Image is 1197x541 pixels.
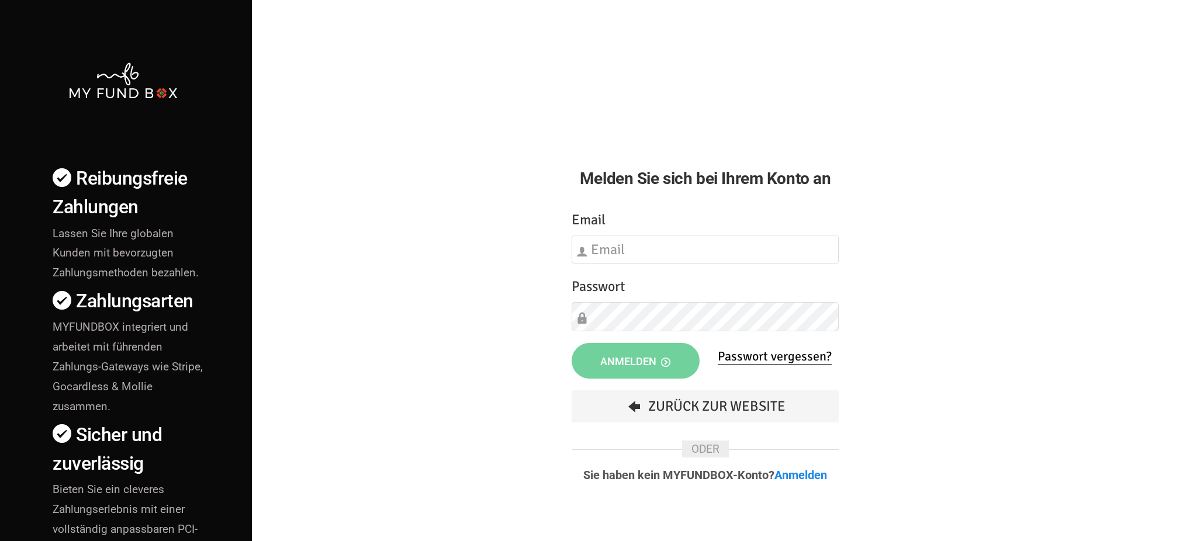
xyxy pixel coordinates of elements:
span: Lassen Sie Ihre globalen Kunden mit bevorzugten Zahlungsmethoden bezahlen. [53,227,199,280]
a: Passwort vergessen? [718,348,832,365]
a: Anmelden [774,468,827,482]
span: MYFUNDBOX integriert und arbeitet mit führenden Zahlungs-Gateways wie Stripe, Gocardless & Mollie... [53,320,203,412]
h4: Reibungsfreie Zahlungen [53,164,205,221]
img: mfbwhite.png [68,61,179,100]
label: Email [572,209,606,231]
input: Email [572,235,839,264]
h2: Melden Sie sich bei Ihrem Konto an [572,166,839,191]
h4: Zahlungsarten [53,287,205,315]
label: Passwort [572,276,625,297]
button: Anmelden [572,343,700,379]
h4: Sicher und zuverlässig [53,421,205,478]
span: Anmelden [600,355,670,367]
span: ODER [682,441,729,457]
p: Sie haben kein MYFUNDBOX-Konto? [572,469,839,481]
a: Zurück zur Website [572,390,839,422]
